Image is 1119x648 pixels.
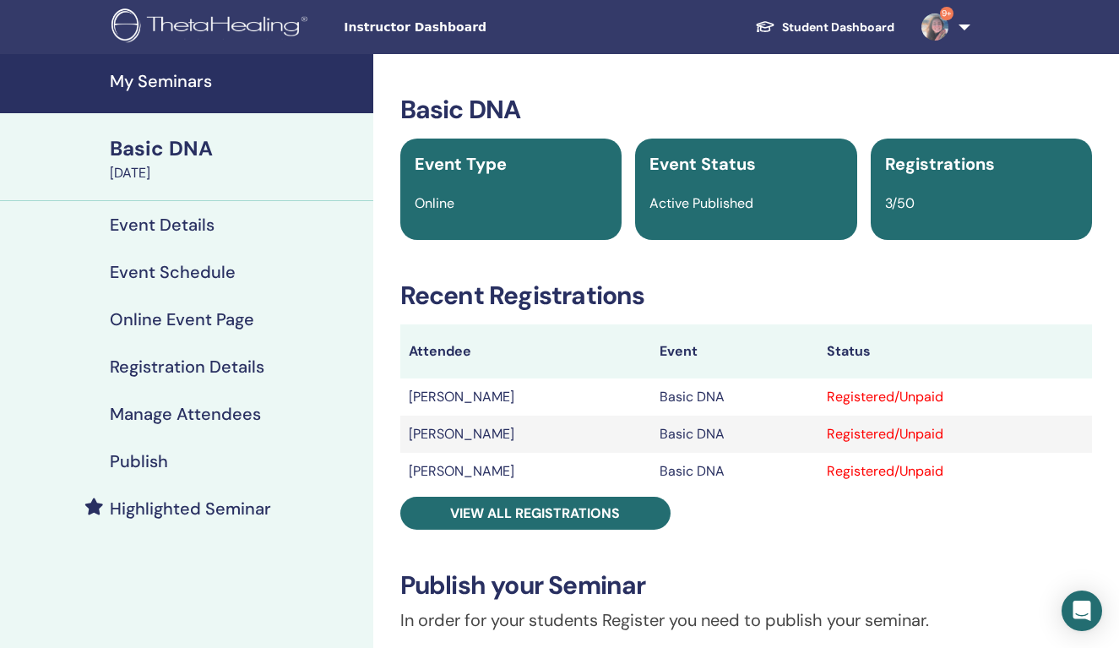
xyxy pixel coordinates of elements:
[111,8,313,46] img: logo.png
[110,134,363,163] div: Basic DNA
[400,95,1092,125] h3: Basic DNA
[344,19,597,36] span: Instructor Dashboard
[415,153,507,175] span: Event Type
[400,378,651,416] td: [PERSON_NAME]
[400,280,1092,311] h3: Recent Registrations
[400,497,671,530] a: View all registrations
[110,498,271,519] h4: Highlighted Seminar
[110,404,261,424] h4: Manage Attendees
[741,12,908,43] a: Student Dashboard
[649,194,753,212] span: Active Published
[110,262,236,282] h4: Event Schedule
[885,153,995,175] span: Registrations
[400,607,1092,633] p: In order for your students Register you need to publish your seminar.
[110,163,363,183] div: [DATE]
[651,453,819,490] td: Basic DNA
[415,194,454,212] span: Online
[651,324,819,378] th: Event
[450,504,620,522] span: View all registrations
[1062,591,1102,631] div: Open Intercom Messenger
[400,570,1092,601] h3: Publish your Seminar
[100,134,373,183] a: Basic DNA[DATE]
[827,461,1084,482] div: Registered/Unpaid
[110,71,363,91] h4: My Seminars
[110,309,254,329] h4: Online Event Page
[651,378,819,416] td: Basic DNA
[110,357,264,377] h4: Registration Details
[827,424,1084,444] div: Registered/Unpaid
[818,324,1092,378] th: Status
[921,14,948,41] img: default.jpg
[827,387,1084,407] div: Registered/Unpaid
[649,153,756,175] span: Event Status
[400,324,651,378] th: Attendee
[110,451,168,471] h4: Publish
[400,453,651,490] td: [PERSON_NAME]
[755,19,775,34] img: graduation-cap-white.svg
[885,194,915,212] span: 3/50
[651,416,819,453] td: Basic DNA
[940,7,953,20] span: 9+
[400,416,651,453] td: [PERSON_NAME]
[110,215,215,235] h4: Event Details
